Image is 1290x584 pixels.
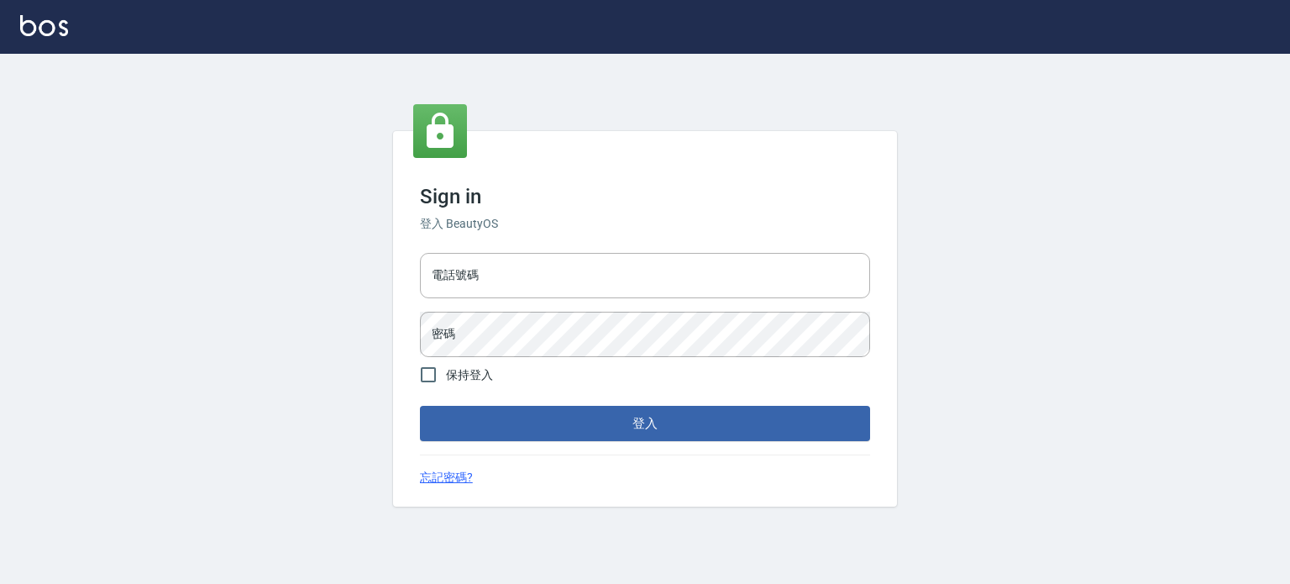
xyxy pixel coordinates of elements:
[446,366,493,384] span: 保持登入
[20,15,68,36] img: Logo
[420,406,870,441] button: 登入
[420,185,870,208] h3: Sign in
[420,215,870,233] h6: 登入 BeautyOS
[420,469,473,487] a: 忘記密碼?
